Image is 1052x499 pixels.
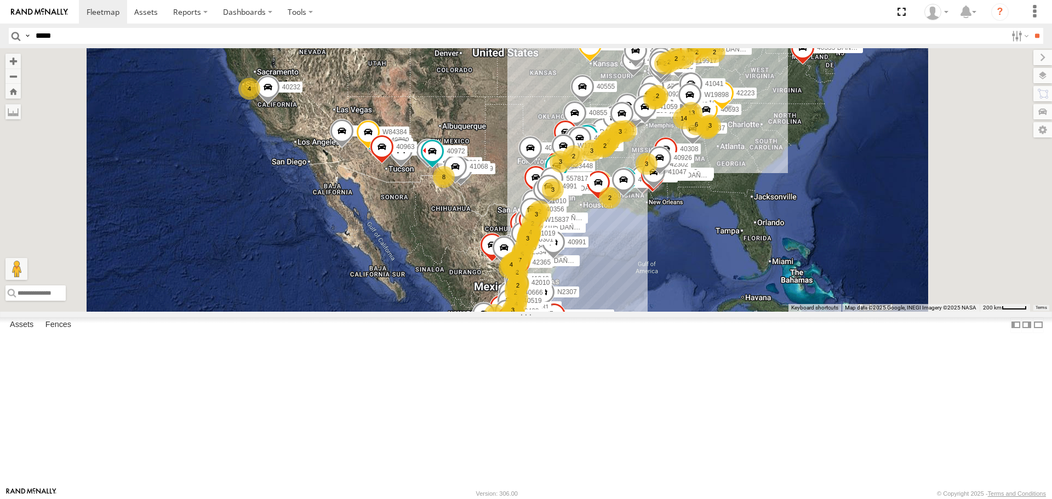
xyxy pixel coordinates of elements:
[548,198,566,205] span: 41010
[501,303,523,325] div: 2
[524,289,542,296] span: 40666
[581,140,603,162] div: 3
[509,249,531,271] div: 7
[1010,317,1021,333] label: Dock Summary Table to the Left
[593,136,615,158] div: 3
[533,259,551,266] span: 42365
[505,278,527,300] div: 3
[681,102,702,124] div: 13
[511,243,533,265] div: 5
[518,221,540,243] div: 209
[516,232,538,254] div: 3
[525,203,547,225] div: 3
[599,187,621,209] div: 2
[721,106,739,114] span: 40693
[980,304,1030,312] button: Map Scale: 200 km per 42 pixels
[664,90,687,98] span: H09208
[983,305,1002,311] span: 200 km
[5,258,27,280] button: Drag Pegman onto the map to open Street View
[845,305,976,311] span: Map data ©2025 Google, INEGI Imagery ©2025 NASA
[23,28,32,44] label: Search Query
[475,165,493,173] span: 40339
[1033,122,1052,137] label: Map Settings
[1036,305,1047,309] a: Terms (opens in new tab)
[704,91,729,99] span: W19898
[396,143,414,151] span: 40963
[791,304,838,312] button: Keyboard shortcuts
[534,257,582,265] span: 40572 DAÑADO
[736,89,754,97] span: 42223
[505,282,527,303] div: 2
[560,185,608,193] span: 42014 DAÑADO
[523,297,541,305] span: 40519
[391,137,409,145] span: 40709
[476,490,518,497] div: Version: 306.00
[531,279,550,286] span: 42010
[238,78,260,100] div: 4
[817,44,865,52] span: 40335 DAÑADO
[597,83,615,91] span: 40555
[5,54,21,68] button: Zoom in
[665,48,687,70] div: 2
[563,183,578,191] span: 4991
[568,311,618,319] span: 42313 PERDIDO
[546,206,564,214] span: 40356
[540,224,588,232] span: 42105 DAÑADO
[522,213,544,234] div: 2
[1021,317,1032,333] label: Dock Summary Table to the Right
[685,113,707,135] div: 6
[11,8,68,16] img: rand-logo.svg
[40,318,77,333] label: Fences
[991,3,1009,21] i: ?
[447,148,465,156] span: 40972
[507,274,529,296] div: 2
[519,221,541,243] div: 4
[699,114,721,136] div: 3
[529,200,551,222] div: 2
[530,275,548,283] span: 41046
[528,311,546,319] span: 42213
[542,179,564,200] div: 3
[535,311,553,318] span: 40727
[382,129,407,136] span: W84384
[502,299,524,321] div: 3
[680,145,698,153] span: 40308
[512,241,534,263] div: 3
[499,257,521,279] div: 88
[578,142,634,150] span: W17625 PERDIDO
[6,488,56,499] a: Visit our Website
[673,107,695,129] div: 14
[550,151,571,173] div: 3
[5,104,21,119] label: Measure
[521,308,539,316] span: 40408
[594,135,616,157] div: 2
[670,161,688,169] span: 42302
[433,166,455,188] div: 8
[988,490,1046,497] a: Terms and Conditions
[668,168,686,176] span: 41047
[638,176,656,184] span: 40512
[647,85,668,107] div: 2
[563,145,585,167] div: 2
[667,171,715,179] span: 40366 DAÑADO
[518,225,540,246] div: 45
[517,226,539,248] div: 281
[609,121,631,142] div: 3
[519,223,541,245] div: 26
[706,46,754,54] span: 40993 DAÑADO
[704,41,725,63] div: 2
[654,53,676,74] div: 2
[659,103,677,111] span: 41059
[500,254,522,276] div: 4
[598,129,620,151] div: 2
[568,238,586,246] span: 40991
[282,83,300,91] span: 40232
[470,163,488,171] span: 41068
[705,80,723,88] span: 41041
[597,131,619,153] div: 2
[5,68,21,84] button: Zoom out
[545,145,563,152] span: 40814
[517,227,539,249] div: 3
[1033,317,1044,333] label: Hide Summary Table
[545,216,569,223] span: W15837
